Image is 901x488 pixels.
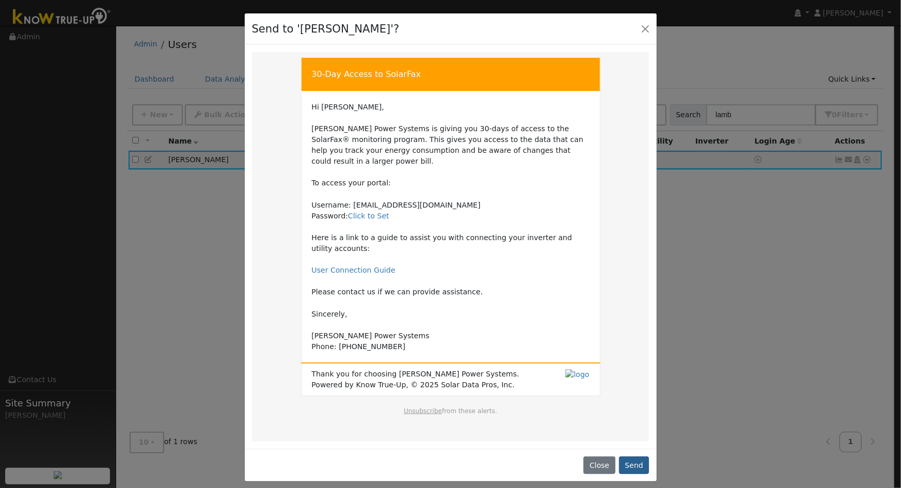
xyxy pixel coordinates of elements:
td: 30-Day Access to SolarFax [301,57,600,91]
td: Hi [PERSON_NAME], [PERSON_NAME] Power Systems is giving you 30-days of access to the SolarFax® mo... [312,102,590,353]
a: Unsubscribe [404,407,442,415]
span: Thank you for choosing [PERSON_NAME] Power Systems. Powered by Know True-Up, © 2025 Solar Data Pr... [312,369,519,390]
h4: Send to '[PERSON_NAME]'? [252,21,400,37]
td: from these alerts. [311,406,590,426]
a: User Connection Guide [312,266,396,274]
button: Send [619,456,650,474]
button: Close [583,456,615,474]
a: Click to Set [348,212,389,220]
button: Close [638,21,653,36]
img: logo [565,369,589,380]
